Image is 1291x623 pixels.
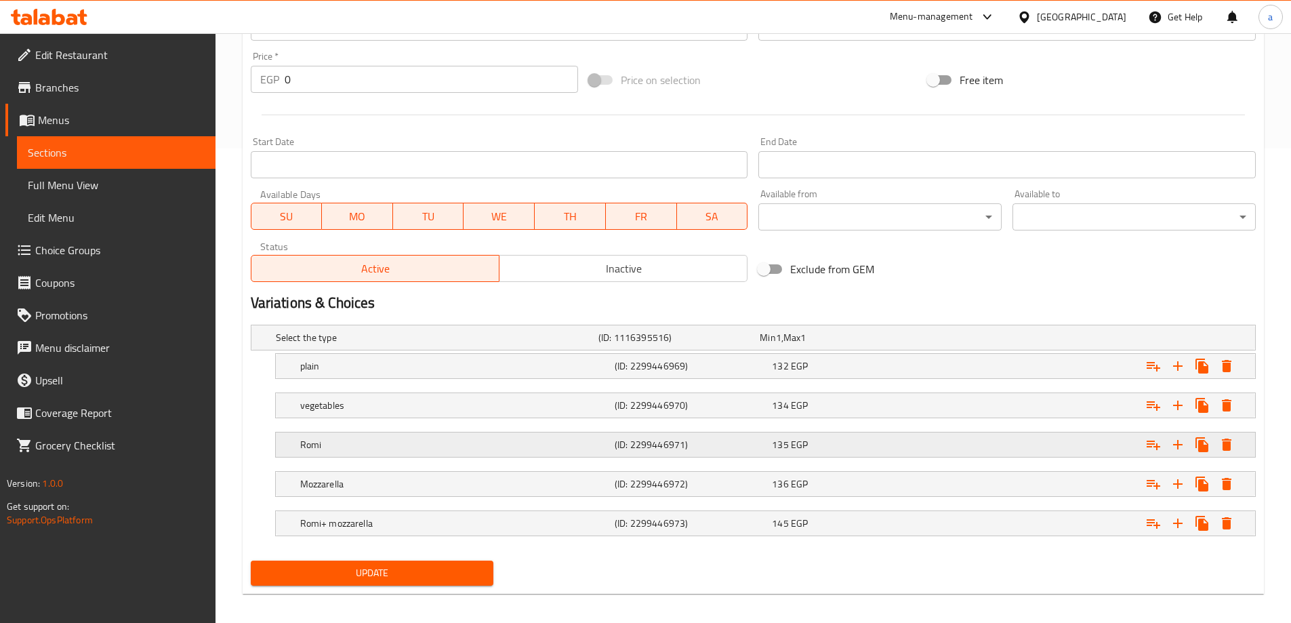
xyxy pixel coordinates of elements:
span: 134 [772,397,788,414]
button: Add new choice [1166,393,1190,418]
h5: (ID: 2299446970) [615,399,766,412]
span: 1.0.0 [42,475,63,492]
span: 132 [772,357,788,375]
button: Delete Romi+ mozzarella [1214,511,1239,536]
button: Delete plain [1214,354,1239,378]
span: Upsell [35,372,205,388]
h5: (ID: 2299446969) [615,359,766,373]
span: Free item [960,72,1003,88]
button: Active [251,255,499,282]
button: Add choice group [1141,393,1166,418]
a: Support.OpsPlatform [7,511,93,529]
span: Menus [38,112,205,128]
div: Expand [251,325,1255,350]
button: FR [606,203,677,230]
span: Coupons [35,275,205,291]
span: Choice Groups [35,242,205,258]
span: EGP [791,436,808,454]
a: Sections [17,136,216,169]
div: ​ [1012,203,1256,230]
span: SA [682,207,743,226]
button: SU [251,203,323,230]
p: EGP [260,71,279,87]
div: Expand [276,472,1255,496]
h5: vegetables [300,399,609,412]
div: Expand [276,511,1255,536]
span: Get support on: [7,498,69,515]
span: Full Menu View [28,177,205,193]
span: Coverage Report [35,405,205,421]
a: Edit Restaurant [5,39,216,71]
button: Add choice group [1141,511,1166,536]
span: Menu disclaimer [35,340,205,356]
span: a [1268,9,1273,24]
span: MO [327,207,388,226]
a: Promotions [5,299,216,331]
h5: (ID: 2299446971) [615,438,766,451]
button: Update [251,561,494,586]
h5: (ID: 2299446972) [615,477,766,491]
button: Add choice group [1141,433,1166,457]
div: ​ [758,203,1002,230]
button: Clone new choice [1190,433,1214,457]
span: 1 [800,329,806,346]
span: EGP [791,475,808,493]
span: Price on selection [621,72,701,88]
span: 136 [772,475,788,493]
button: Add choice group [1141,472,1166,496]
span: SU [257,207,317,226]
a: Choice Groups [5,234,216,266]
a: Menus [5,104,216,136]
button: Delete Mozzarella [1214,472,1239,496]
button: Add new choice [1166,354,1190,378]
a: Coupons [5,266,216,299]
button: Clone new choice [1190,393,1214,418]
h5: Select the type [276,331,593,344]
span: 135 [772,436,788,454]
span: EGP [791,357,808,375]
h5: Romi+ mozzarella [300,517,609,530]
div: Menu-management [890,9,973,25]
button: Delete vegetables [1214,393,1239,418]
span: TU [398,207,459,226]
span: Edit Restaurant [35,47,205,63]
span: Inactive [505,259,742,279]
div: , [760,331,916,344]
a: Menu disclaimer [5,331,216,364]
button: Delete Romi [1214,433,1239,457]
div: Expand [276,433,1255,457]
a: Branches [5,71,216,104]
span: Branches [35,79,205,96]
span: 145 [772,515,788,532]
h5: Mozzarella [300,477,609,491]
div: [GEOGRAPHIC_DATA] [1037,9,1126,24]
span: Update [262,565,483,582]
span: TH [540,207,600,226]
span: Sections [28,144,205,161]
span: Exclude from GEM [790,261,874,277]
span: 1 [776,329,781,346]
span: Active [257,259,494,279]
button: Clone new choice [1190,472,1214,496]
button: TH [535,203,606,230]
span: Max [783,329,800,346]
span: Edit Menu [28,209,205,226]
div: Expand [276,354,1255,378]
h5: Romi [300,438,609,451]
button: Add new choice [1166,433,1190,457]
button: SA [677,203,748,230]
a: Grocery Checklist [5,429,216,462]
input: Please enter price [285,66,579,93]
button: MO [322,203,393,230]
h5: (ID: 2299446973) [615,517,766,530]
span: WE [469,207,529,226]
span: EGP [791,397,808,414]
button: Add new choice [1166,472,1190,496]
button: Add choice group [1141,354,1166,378]
div: Expand [276,393,1255,418]
h5: plain [300,359,609,373]
button: Inactive [499,255,747,282]
span: Version: [7,475,40,492]
span: Grocery Checklist [35,437,205,454]
h5: (ID: 1116395516) [598,331,754,344]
